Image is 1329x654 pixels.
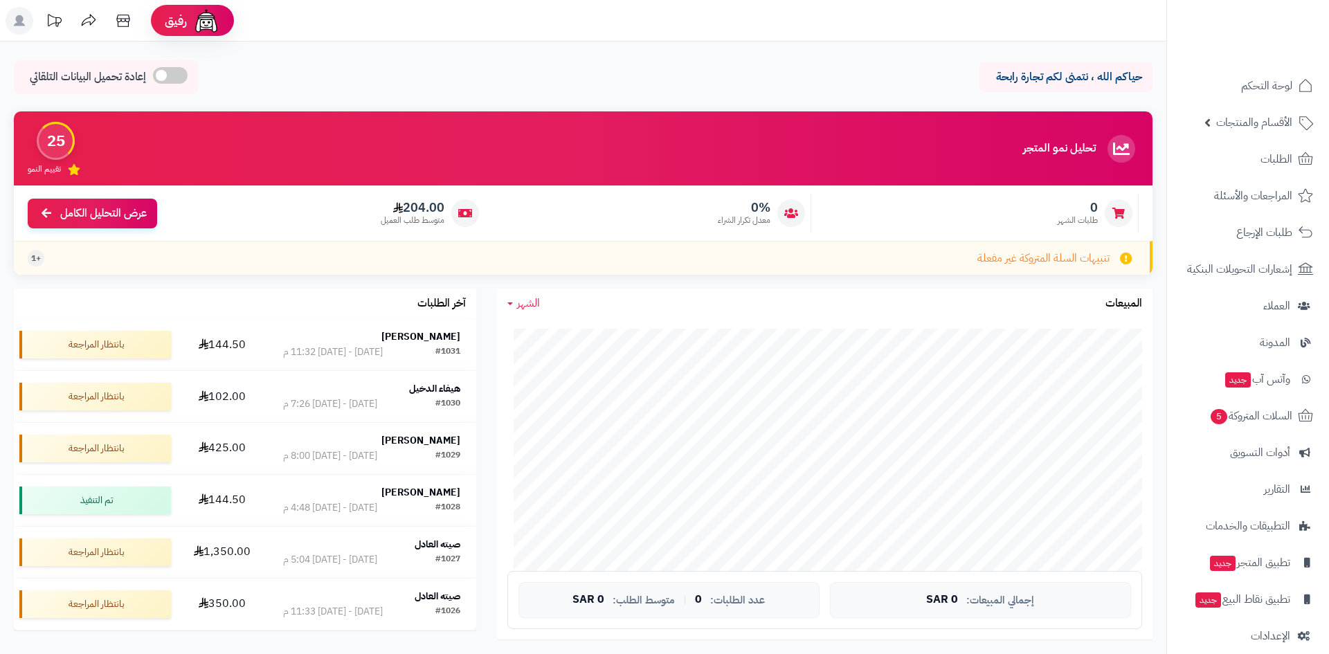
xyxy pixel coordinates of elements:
span: تطبيق المتجر [1209,553,1290,572]
div: #1031 [435,345,460,359]
span: تطبيق نقاط البيع [1194,590,1290,609]
img: ai-face.png [192,7,220,35]
div: #1029 [435,449,460,463]
div: بانتظار المراجعة [19,590,171,618]
a: المراجعات والأسئلة [1175,179,1321,212]
div: #1026 [435,605,460,619]
span: تقييم النمو [28,163,61,175]
a: وآتس آبجديد [1175,363,1321,396]
span: 0 SAR [926,594,958,606]
span: إشعارات التحويلات البنكية [1187,260,1292,279]
div: [DATE] - [DATE] 11:32 م [283,345,383,359]
a: الإعدادات [1175,619,1321,653]
a: تطبيق نقاط البيعجديد [1175,583,1321,616]
span: عرض التحليل الكامل [60,206,147,221]
img: logo-2.png [1235,39,1316,68]
span: العملاء [1263,296,1290,316]
span: لوحة التحكم [1241,76,1292,96]
a: إشعارات التحويلات البنكية [1175,253,1321,286]
div: تم التنفيذ [19,487,171,514]
span: 0 SAR [572,594,604,606]
h3: آخر الطلبات [417,298,466,310]
span: طلبات الشهر [1058,215,1098,226]
span: 204.00 [381,200,444,215]
a: السلات المتروكة5 [1175,399,1321,433]
strong: صيته العادل [415,537,460,552]
span: الطلبات [1260,149,1292,169]
span: الإعدادات [1251,626,1290,646]
td: 144.50 [177,319,267,370]
td: 425.00 [177,423,267,474]
div: بانتظار المراجعة [19,538,171,566]
a: التقارير [1175,473,1321,506]
strong: صيته العادل [415,589,460,603]
div: بانتظار المراجعة [19,435,171,462]
a: عرض التحليل الكامل [28,199,157,228]
a: الطلبات [1175,143,1321,176]
a: أدوات التسويق [1175,436,1321,469]
span: تنبيهات السلة المتروكة غير مفعلة [977,251,1110,266]
td: 1,350.00 [177,527,267,578]
span: وآتس آب [1224,370,1290,389]
a: العملاء [1175,289,1321,323]
td: 350.00 [177,579,267,630]
span: الشهر [517,295,540,311]
span: إعادة تحميل البيانات التلقائي [30,69,146,85]
h3: تحليل نمو المتجر [1023,143,1096,155]
span: الأقسام والمنتجات [1216,113,1292,132]
span: عدد الطلبات: [710,594,765,606]
span: رفيق [165,12,187,29]
span: +1 [31,253,41,264]
p: حياكم الله ، نتمنى لكم تجارة رابحة [990,69,1142,85]
td: 144.50 [177,475,267,526]
span: جديد [1225,372,1251,388]
h3: المبيعات [1105,298,1142,310]
span: متوسط طلب العميل [381,215,444,226]
span: متوسط الطلب: [613,594,675,606]
span: المدونة [1260,333,1290,352]
a: لوحة التحكم [1175,69,1321,102]
div: [DATE] - [DATE] 5:04 م [283,553,377,567]
a: طلبات الإرجاع [1175,216,1321,249]
span: التطبيقات والخدمات [1206,516,1290,536]
strong: هيفاء الدخيل [409,381,460,396]
div: [DATE] - [DATE] 7:26 م [283,397,377,411]
a: الشهر [507,296,540,311]
div: [DATE] - [DATE] 4:48 م [283,501,377,515]
span: | [683,594,687,605]
div: [DATE] - [DATE] 11:33 م [283,605,383,619]
span: 0 [695,594,702,606]
span: 5 [1211,409,1227,424]
span: المراجعات والأسئلة [1214,186,1292,206]
div: [DATE] - [DATE] 8:00 م [283,449,377,463]
a: تطبيق المتجرجديد [1175,546,1321,579]
div: #1030 [435,397,460,411]
span: أدوات التسويق [1230,443,1290,462]
strong: [PERSON_NAME] [381,433,460,448]
span: طلبات الإرجاع [1236,223,1292,242]
div: بانتظار المراجعة [19,331,171,358]
td: 102.00 [177,371,267,422]
div: #1028 [435,501,460,515]
span: جديد [1195,592,1221,608]
a: تحديثات المنصة [37,7,71,38]
span: التقارير [1264,480,1290,499]
div: #1027 [435,553,460,567]
a: التطبيقات والخدمات [1175,509,1321,543]
span: إجمالي المبيعات: [966,594,1034,606]
a: المدونة [1175,326,1321,359]
span: 0% [718,200,770,215]
strong: [PERSON_NAME] [381,485,460,500]
strong: [PERSON_NAME] [381,329,460,344]
span: جديد [1210,556,1236,571]
span: معدل تكرار الشراء [718,215,770,226]
span: السلات المتروكة [1209,406,1292,426]
div: بانتظار المراجعة [19,383,171,410]
span: 0 [1058,200,1098,215]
